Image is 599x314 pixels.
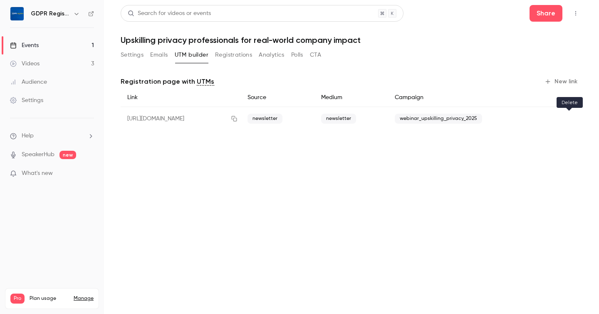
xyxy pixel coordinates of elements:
button: CTA [310,48,321,62]
span: newsletter [321,114,356,124]
li: help-dropdown-opener [10,132,94,140]
h1: Upskilling privacy professionals for real-world company impact [121,35,582,45]
div: Videos [10,60,40,68]
button: Emails [150,48,168,62]
div: Search for videos or events [128,9,211,18]
button: New link [541,75,582,88]
span: What's new [22,169,53,178]
a: Manage [74,295,94,302]
button: Registrations [215,48,252,62]
button: Polls [291,48,303,62]
span: Plan usage [30,295,69,302]
p: Registration page with [121,77,214,87]
div: [URL][DOMAIN_NAME] [121,107,241,131]
div: Link [121,88,241,107]
a: SpeakerHub [22,150,54,159]
button: Share [530,5,562,22]
span: Help [22,132,34,140]
button: UTM builder [175,48,208,62]
div: Medium [314,88,388,107]
a: UTMs [197,77,214,87]
h6: GDPR Register [31,10,70,18]
span: webinar_upskilling_privacy_2025 [395,114,482,124]
button: Settings [121,48,144,62]
span: Pro [10,294,25,304]
span: new [59,151,76,159]
div: Source [241,88,314,107]
div: Events [10,41,39,50]
img: GDPR Register [10,7,24,20]
div: Campaign [388,88,542,107]
div: Settings [10,96,43,105]
div: Audience [10,78,47,86]
span: newsletter [248,114,282,124]
button: Analytics [259,48,285,62]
